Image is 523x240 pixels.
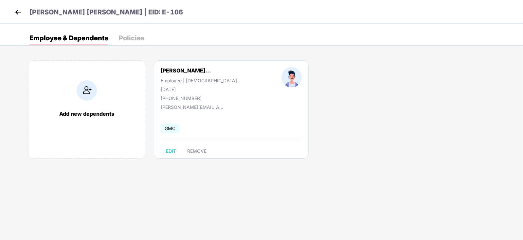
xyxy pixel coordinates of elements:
[166,149,176,154] span: EDIT
[161,87,237,92] div: [DATE]
[187,149,207,154] span: REMOVE
[161,146,181,156] button: EDIT
[35,110,138,117] div: Add new dependents
[161,124,179,133] span: GMC
[29,7,183,17] p: [PERSON_NAME] [PERSON_NAME] | EID: E-106
[119,35,144,41] div: Policies
[13,7,23,17] img: back
[161,78,237,83] div: Employee | [DEMOGRAPHIC_DATA]
[29,35,108,41] div: Employee & Dependents
[161,67,211,74] div: [PERSON_NAME]...
[281,67,302,88] img: profileImage
[161,95,237,101] div: [PHONE_NUMBER]
[182,146,212,156] button: REMOVE
[77,80,97,101] img: addIcon
[161,104,226,110] div: [PERSON_NAME][EMAIL_ADDRESS][PERSON_NAME][DOMAIN_NAME]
